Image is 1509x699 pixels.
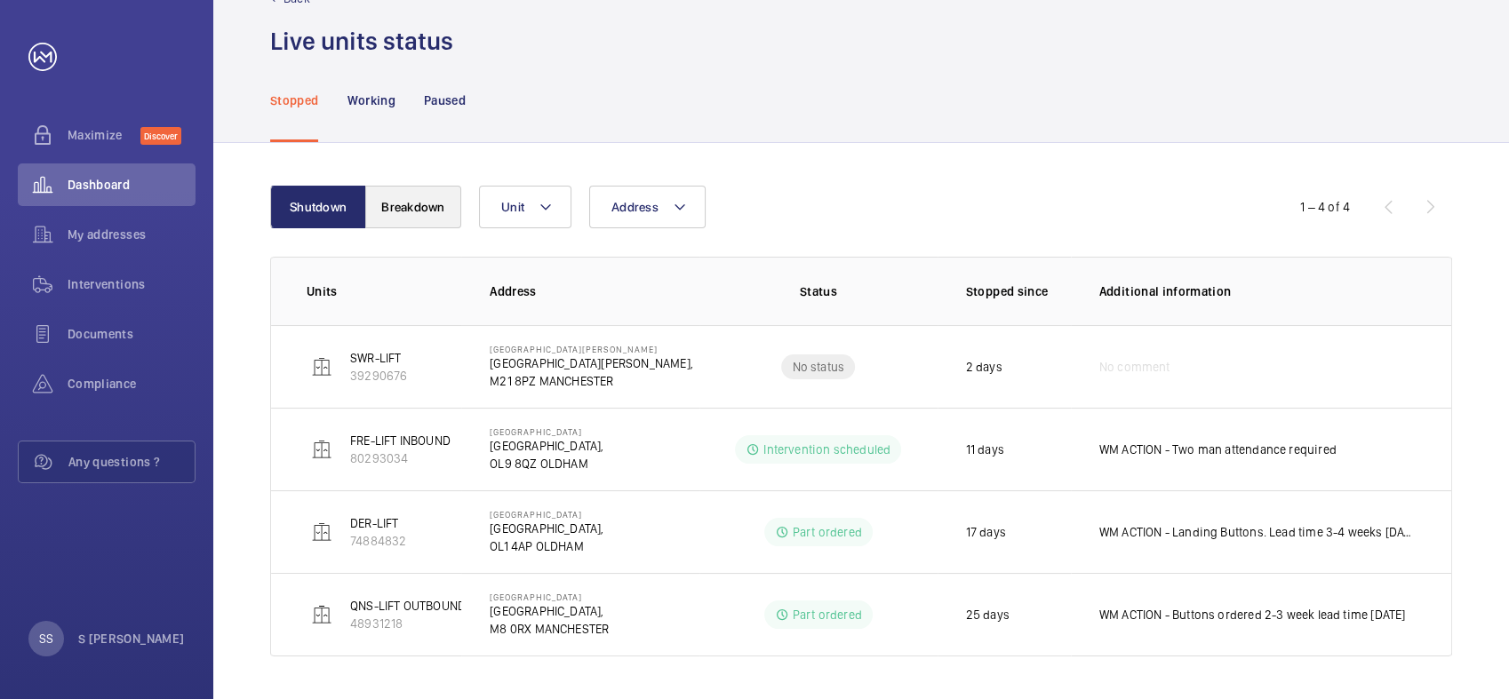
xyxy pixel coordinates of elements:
[1099,441,1337,458] p: WM ACTION - Two man attendance required
[490,620,609,638] p: M8 0RX MANCHESTER
[68,325,196,343] span: Documents
[68,275,196,293] span: Interventions
[501,200,524,214] span: Unit
[350,449,451,467] p: 80293034
[490,602,609,620] p: [GEOGRAPHIC_DATA],
[68,126,140,144] span: Maximize
[490,509,603,520] p: [GEOGRAPHIC_DATA]
[490,426,603,437] p: [GEOGRAPHIC_DATA]
[350,432,451,449] p: FRE-LIFT INBOUND
[490,520,603,537] p: [GEOGRAPHIC_DATA],
[1300,198,1350,216] div: 1 – 4 of 4
[1099,282,1416,300] p: Additional information
[350,514,406,532] p: DER-LIFT
[140,127,181,145] span: Discover
[311,521,332,543] img: elevator.svg
[1099,606,1406,624] p: WM ACTION - Buttons ordered 2-3 week lead time [DATE]
[763,441,890,458] p: Intervention scheduled
[490,537,603,555] p: OL1 4AP OLDHAM
[350,367,407,385] p: 39290676
[490,282,699,300] p: Address
[793,606,862,624] p: Part ordered
[966,358,1002,376] p: 2 days
[966,282,1071,300] p: Stopped since
[966,523,1006,541] p: 17 days
[68,226,196,243] span: My addresses
[490,592,609,602] p: [GEOGRAPHIC_DATA]
[966,606,1010,624] p: 25 days
[490,437,603,455] p: [GEOGRAPHIC_DATA],
[350,532,406,550] p: 74884832
[611,200,659,214] span: Address
[270,25,453,58] h1: Live units status
[350,615,466,632] p: 48931218
[792,358,844,376] p: No status
[68,453,195,471] span: Any questions ?
[793,523,862,541] p: Part ordered
[490,372,693,390] p: M21 8PZ MANCHESTER
[311,439,332,460] img: elevator.svg
[68,375,196,393] span: Compliance
[350,349,407,367] p: SWR-LIFT
[350,597,466,615] p: QNS-LIFT OUTBOUND
[490,455,603,473] p: OL9 8QZ OLDHAM
[1099,523,1416,541] p: WM ACTION - Landing Buttons. Lead time 3-4 weeks [DATE]
[424,91,466,109] p: Paused
[347,91,395,109] p: Working
[270,186,366,228] button: Shutdown
[365,186,461,228] button: Breakdown
[966,441,1004,458] p: 11 days
[68,176,196,194] span: Dashboard
[1099,358,1170,376] span: No comment
[270,91,318,109] p: Stopped
[307,282,461,300] p: Units
[479,186,571,228] button: Unit
[78,630,184,647] p: S [PERSON_NAME]
[712,282,925,300] p: Status
[490,354,693,372] p: [GEOGRAPHIC_DATA][PERSON_NAME],
[311,356,332,377] img: elevator.svg
[589,186,706,228] button: Address
[39,630,53,647] p: SS
[490,344,693,354] p: [GEOGRAPHIC_DATA][PERSON_NAME]
[311,604,332,625] img: elevator.svg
